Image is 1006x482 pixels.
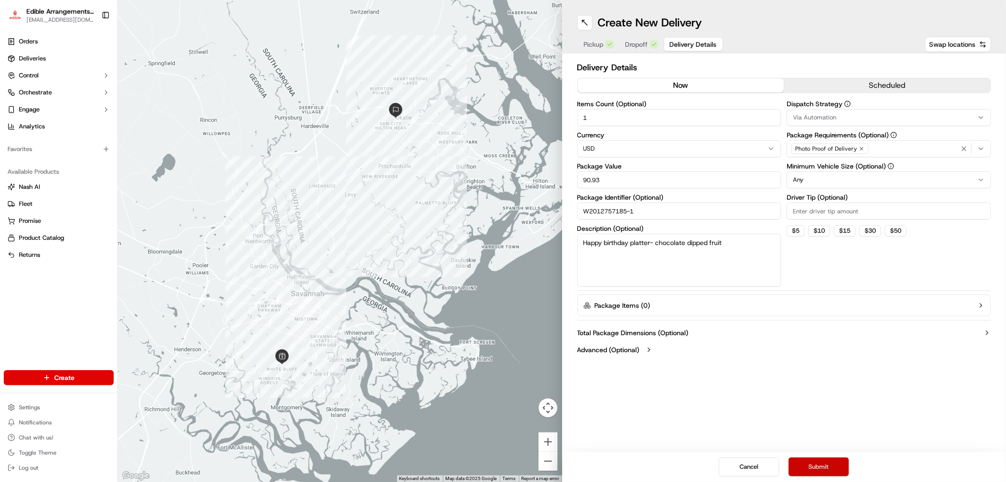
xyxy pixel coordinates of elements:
button: Notifications [4,416,114,429]
span: Returns [19,251,40,259]
button: Minimum Vehicle Size (Optional) [888,163,894,169]
img: Edible Arrangements - Savannah, GA [8,8,23,22]
button: Zoom out [539,452,557,471]
label: Minimum Vehicle Size (Optional) [787,163,991,169]
button: Start new chat [160,93,172,104]
div: We're available if you need us! [32,100,119,107]
button: Cancel [719,457,779,476]
span: Create [54,373,75,382]
a: 💻API Documentation [76,133,155,150]
button: Advanced (Optional) [577,345,991,355]
span: Orchestrate [19,88,52,97]
span: Orders [19,37,38,46]
div: 💻 [80,138,87,145]
button: Package Requirements (Optional) [890,132,897,138]
p: Welcome 👋 [9,38,172,53]
button: Total Package Dimensions (Optional) [577,328,991,338]
button: Fleet [4,196,114,211]
img: 1736555255976-a54dd68f-1ca7-489b-9aae-adbdc363a1c4 [9,90,26,107]
button: Orchestrate [4,85,114,100]
button: now [578,78,784,93]
a: Deliveries [4,51,114,66]
span: Deliveries [19,54,46,63]
a: Product Catalog [8,234,110,242]
span: Product Catalog [19,234,64,242]
button: $5 [787,225,805,237]
input: Enter package value [577,171,782,188]
button: Returns [4,247,114,262]
h1: Create New Delivery [598,15,702,30]
input: Got a question? Start typing here... [25,61,170,71]
span: Pickup [584,40,604,49]
button: Package Items (0) [577,295,991,316]
button: Product Catalog [4,230,114,245]
a: Report a map error [522,476,559,481]
button: scheduled [784,78,990,93]
input: Enter number of items [577,109,782,126]
button: Chat with us! [4,431,114,444]
div: Start new chat [32,90,155,100]
label: Package Value [577,163,782,169]
span: Fleet [19,200,33,208]
img: Google [120,470,151,482]
label: Items Count (Optional) [577,101,782,107]
button: Create [4,370,114,385]
a: Nash AI [8,183,110,191]
span: [EMAIL_ADDRESS][DOMAIN_NAME] [26,16,94,24]
button: Keyboard shortcuts [399,475,440,482]
h2: Delivery Details [577,61,991,74]
span: Nash AI [19,183,40,191]
a: Open this area in Google Maps (opens a new window) [120,470,151,482]
a: Orders [4,34,114,49]
a: Returns [8,251,110,259]
span: Promise [19,217,41,225]
a: Terms (opens in new tab) [503,476,516,481]
button: Toggle Theme [4,446,114,459]
input: Enter driver tip amount [787,203,991,220]
label: Advanced (Optional) [577,345,640,355]
button: $50 [885,225,906,237]
button: Zoom in [539,432,557,451]
button: Nash AI [4,179,114,194]
button: Map camera controls [539,398,557,417]
div: 📗 [9,138,17,145]
button: $30 [859,225,881,237]
span: API Documentation [89,137,151,146]
a: 📗Knowledge Base [6,133,76,150]
div: Available Products [4,164,114,179]
span: Map data ©2025 Google [446,476,497,481]
input: Enter package identifier [577,203,782,220]
span: Swap locations [929,40,975,49]
span: Notifications [19,419,52,426]
button: Submit [789,457,849,476]
button: Swap locations [925,37,991,52]
span: Toggle Theme [19,449,57,457]
label: Description (Optional) [577,225,782,232]
button: Edible Arrangements - [GEOGRAPHIC_DATA], [GEOGRAPHIC_DATA] [26,7,94,16]
button: Edible Arrangements - Savannah, GAEdible Arrangements - [GEOGRAPHIC_DATA], [GEOGRAPHIC_DATA][EMAI... [4,4,98,26]
textarea: Happy birthday platter- chocolate dipped fruit [577,234,782,287]
span: Control [19,71,39,80]
span: Delivery Details [670,40,717,49]
button: Log out [4,461,114,474]
span: Chat with us! [19,434,53,441]
span: Pylon [94,160,114,167]
label: Driver Tip (Optional) [787,194,991,201]
button: Control [4,68,114,83]
span: Analytics [19,122,45,131]
button: Photo Proof of Delivery [787,140,991,157]
img: Nash [9,9,28,28]
label: Package Items ( 0 ) [595,301,650,310]
a: Fleet [8,200,110,208]
button: Via Automation [787,109,991,126]
div: Favorites [4,142,114,157]
button: $10 [808,225,830,237]
a: Powered byPylon [67,160,114,167]
button: Dispatch Strategy [844,101,851,107]
a: Analytics [4,119,114,134]
button: Promise [4,213,114,228]
span: Log out [19,464,38,472]
label: Package Identifier (Optional) [577,194,782,201]
span: Dropoff [625,40,648,49]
